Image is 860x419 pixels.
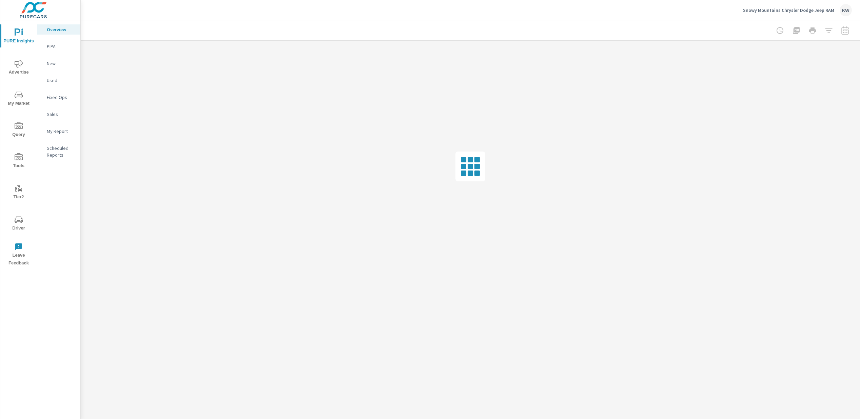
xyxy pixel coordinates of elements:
[2,122,35,139] span: Query
[37,24,80,35] div: Overview
[840,4,852,16] div: KW
[2,216,35,232] span: Driver
[47,145,75,158] p: Scheduled Reports
[2,184,35,201] span: Tier2
[37,75,80,85] div: Used
[37,41,80,52] div: PIPA
[37,109,80,119] div: Sales
[37,58,80,68] div: New
[47,43,75,50] p: PIPA
[47,128,75,135] p: My Report
[2,28,35,45] span: PURE Insights
[743,7,834,13] p: Snowy Mountains Chrysler Dodge Jeep RAM
[2,153,35,170] span: Tools
[0,20,37,270] div: nav menu
[47,77,75,84] p: Used
[2,243,35,267] span: Leave Feedback
[47,60,75,67] p: New
[2,60,35,76] span: Advertise
[37,143,80,160] div: Scheduled Reports
[47,26,75,33] p: Overview
[47,111,75,118] p: Sales
[37,126,80,136] div: My Report
[47,94,75,101] p: Fixed Ops
[2,91,35,107] span: My Market
[37,92,80,102] div: Fixed Ops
